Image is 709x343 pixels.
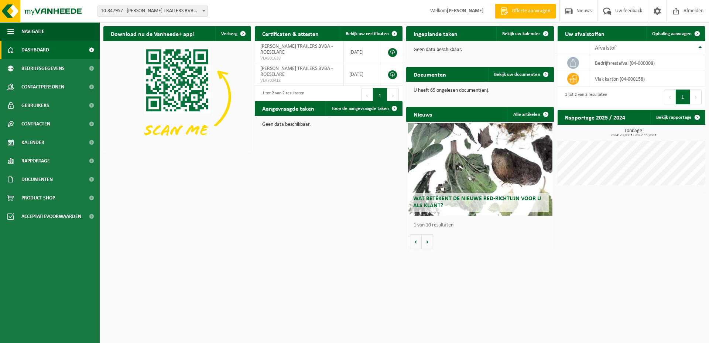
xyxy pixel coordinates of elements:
button: 1 [676,90,690,104]
span: [PERSON_NAME] TRAILERS BVBA - ROESELARE [260,66,333,77]
p: Geen data beschikbaar. [414,47,547,53]
h2: Aangevraagde taken [255,101,322,115]
span: Navigatie [21,22,44,41]
button: Next [690,90,702,104]
span: Afvalstof [595,45,616,51]
button: Previous [361,88,373,103]
button: Next [387,88,399,103]
span: Verberg [221,31,237,36]
span: Bekijk uw certificaten [346,31,389,36]
span: Bekijk uw kalender [502,31,540,36]
a: Wat betekent de nieuwe RED-richtlijn voor u als klant? [408,123,552,216]
span: Contracten [21,115,50,133]
span: Bedrijfsgegevens [21,59,65,78]
span: Kalender [21,133,44,152]
h2: Uw afvalstoffen [558,26,612,41]
span: Ophaling aanvragen [652,31,692,36]
span: Gebruikers [21,96,49,115]
h2: Documenten [406,67,453,81]
strong: [PERSON_NAME] [447,8,484,14]
span: VLA703418 [260,78,338,84]
span: Product Shop [21,189,55,207]
span: Bekijk uw documenten [494,72,540,77]
span: Documenten [21,170,53,189]
span: 10-847957 - AMEEL TRAILERS BVBA - ROESELARE [98,6,208,16]
td: [DATE] [344,41,380,63]
button: Verberg [215,26,250,41]
span: Acceptatievoorwaarden [21,207,81,226]
h2: Nieuws [406,107,439,121]
img: Download de VHEPlus App [103,41,251,152]
span: 10-847957 - AMEEL TRAILERS BVBA - ROESELARE [97,6,208,17]
h2: Download nu de Vanheede+ app! [103,26,202,41]
span: Wat betekent de nieuwe RED-richtlijn voor u als klant? [413,196,541,209]
h3: Tonnage [561,128,705,137]
span: 2024: 23,830 t - 2025: 15,950 t [561,134,705,137]
span: Offerte aanvragen [510,7,552,15]
button: Volgende [422,234,433,249]
p: 1 van 10 resultaten [414,223,550,228]
button: 1 [373,88,387,103]
div: 1 tot 2 van 2 resultaten [561,89,607,105]
button: Vorige [410,234,422,249]
a: Alle artikelen [507,107,553,122]
a: Ophaling aanvragen [646,26,705,41]
td: bedrijfsrestafval (04-000008) [589,55,705,71]
h2: Ingeplande taken [406,26,465,41]
a: Bekijk uw documenten [488,67,553,82]
a: Bekijk uw kalender [496,26,553,41]
span: Dashboard [21,41,49,59]
a: Bekijk rapportage [650,110,705,125]
p: U heeft 65 ongelezen document(en). [414,88,547,93]
a: Toon de aangevraagde taken [326,101,402,116]
span: VLA901638 [260,56,338,61]
h2: Rapportage 2025 / 2024 [558,110,633,124]
span: [PERSON_NAME] TRAILERS BVBA - ROESELARE [260,44,333,55]
a: Offerte aanvragen [495,4,556,19]
iframe: chat widget [4,327,123,343]
span: Contactpersonen [21,78,64,96]
button: Previous [664,90,676,104]
span: Rapportage [21,152,50,170]
h2: Certificaten & attesten [255,26,326,41]
div: 1 tot 2 van 2 resultaten [258,87,304,104]
td: [DATE] [344,63,380,85]
a: Bekijk uw certificaten [340,26,402,41]
td: vlak karton (04-000158) [589,71,705,87]
span: Toon de aangevraagde taken [332,106,389,111]
p: Geen data beschikbaar. [262,122,395,127]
